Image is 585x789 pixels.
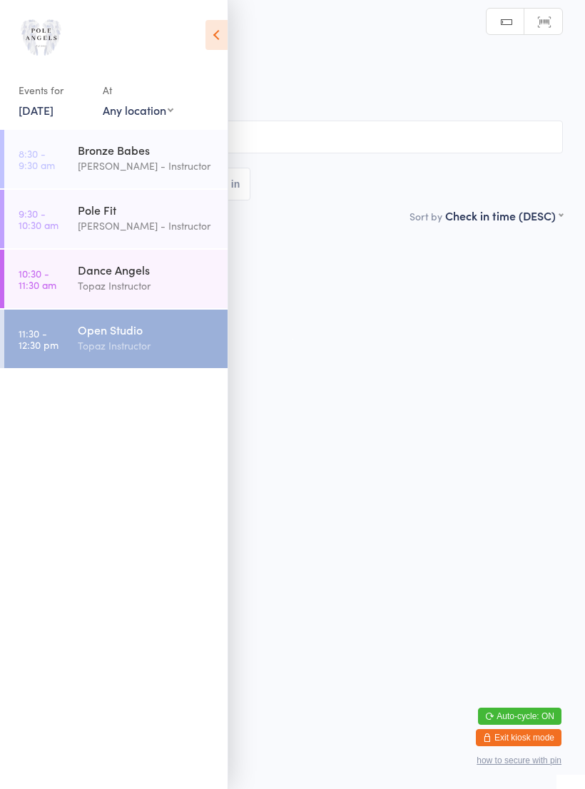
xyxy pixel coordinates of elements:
[22,121,563,153] input: Search
[78,202,215,218] div: Pole Fit
[78,262,215,278] div: Dance Angels
[22,66,541,81] span: [DATE] 10:30am
[78,158,215,174] div: [PERSON_NAME] - Instructor
[78,337,215,354] div: Topaz Instructor
[19,102,54,118] a: [DATE]
[14,11,68,64] img: Pole Angels
[409,209,442,223] label: Sort by
[103,78,173,102] div: At
[445,208,563,223] div: Check in time (DESC)
[22,95,563,109] span: Pole Angels Studio
[78,218,215,234] div: [PERSON_NAME] - Instructor
[78,322,215,337] div: Open Studio
[19,268,56,290] time: 10:30 - 11:30 am
[4,310,228,368] a: 11:30 -12:30 pmOpen StudioTopaz Instructor
[19,327,58,350] time: 11:30 - 12:30 pm
[22,36,563,59] h2: Dance Angels Check-in
[78,278,215,294] div: Topaz Instructor
[477,755,561,765] button: how to secure with pin
[78,142,215,158] div: Bronze Babes
[4,190,228,248] a: 9:30 -10:30 amPole Fit[PERSON_NAME] - Instructor
[4,130,228,188] a: 8:30 -9:30 amBronze Babes[PERSON_NAME] - Instructor
[4,250,228,308] a: 10:30 -11:30 amDance AngelsTopaz Instructor
[22,81,541,95] span: Topaz Instructor
[103,102,173,118] div: Any location
[19,78,88,102] div: Events for
[19,208,58,230] time: 9:30 - 10:30 am
[476,729,561,746] button: Exit kiosk mode
[19,148,55,170] time: 8:30 - 9:30 am
[478,708,561,725] button: Auto-cycle: ON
